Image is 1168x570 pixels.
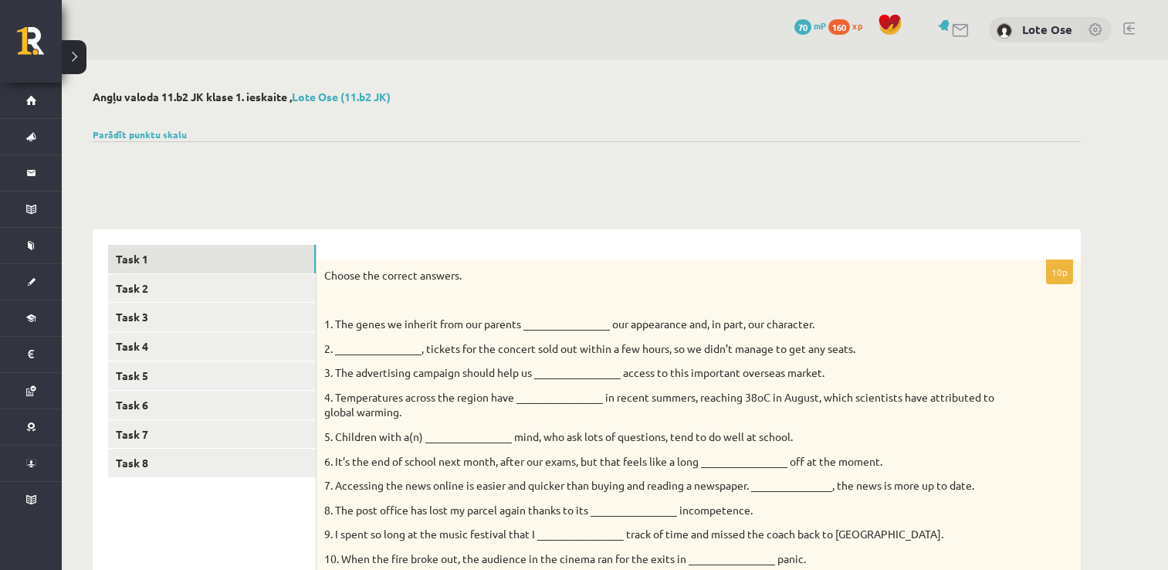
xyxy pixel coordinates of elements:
span: 70 [794,19,811,35]
p: 10p [1046,260,1073,284]
p: 6. It’s the end of school next month, after our exams, but that feels like a long _______________... [324,454,996,470]
a: Task 5 [108,361,316,390]
p: 10. When the fire broke out, the audience in the cinema ran for the exits in ________________ panic. [324,551,996,567]
p: 8. The post office has lost my parcel again thanks to its ________________ incompetence. [324,503,996,518]
a: Lote Ose (11.b2 JK) [292,90,391,103]
p: 1. The genes we inherit from our parents ________________ our appearance and, in part, our charac... [324,317,996,332]
a: 160 xp [828,19,870,32]
p: 4. Temperatures across the region have ________________ in recent summers, reaching 38oC in Augus... [324,390,996,420]
a: 70 mP [794,19,826,32]
span: xp [852,19,862,32]
h2: Angļu valoda 11.b2 JK klase 1. ieskaite , [93,90,1081,103]
p: 5. Children with a(n) ________________ mind, who ask lots of questions, tend to do well at school. [324,429,996,445]
span: mP [814,19,826,32]
a: Task 7 [108,420,316,449]
a: Task 6 [108,391,316,419]
p: 2. ________________, tickets for the concert sold out within a few hours, so we didn’t manage to ... [324,341,996,357]
img: Lote Ose [997,23,1012,39]
span: 160 [828,19,850,35]
a: Task 2 [108,274,316,303]
a: Parādīt punktu skalu [93,128,187,141]
a: Task 3 [108,303,316,331]
a: Task 8 [108,449,316,477]
p: 3. The advertising campaign should help us ________________ access to this important overseas mar... [324,365,996,381]
a: Rīgas 1. Tālmācības vidusskola [17,27,62,66]
p: 9. I spent so long at the music festival that I ________________ track of time and missed the coa... [324,527,996,542]
a: Task 1 [108,245,316,273]
a: Lote Ose [1022,22,1072,37]
a: Task 4 [108,332,316,361]
p: Choose the correct answers. [324,268,996,283]
p: 7. Accessing the news online is easier and quicker than buying and reading a newspaper. _________... [324,478,996,494]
